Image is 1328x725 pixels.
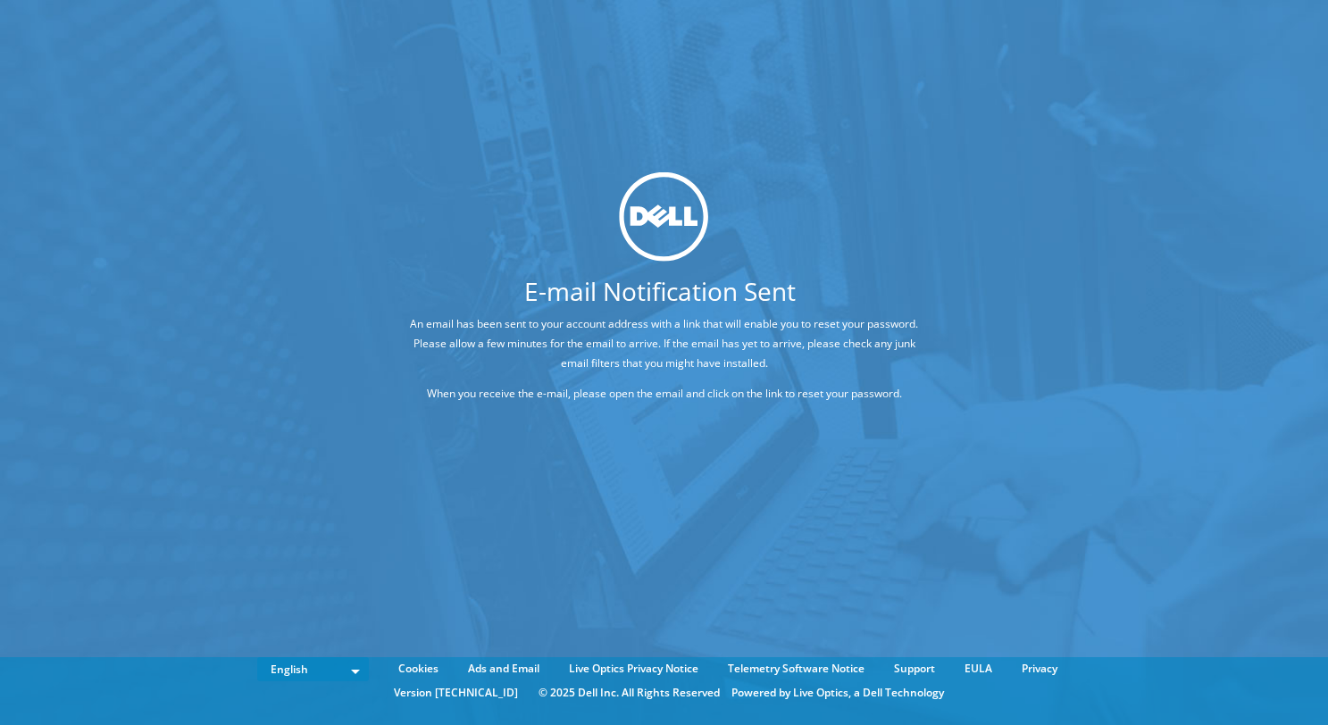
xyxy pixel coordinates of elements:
li: Powered by Live Optics, a Dell Technology [731,683,944,703]
h1: E-mail Notification Sent [332,278,988,303]
p: When you receive the e-mail, please open the email and click on the link to reset your password. [399,383,930,403]
a: Telemetry Software Notice [714,659,878,679]
img: dell_svg_logo.svg [620,171,709,261]
a: Cookies [385,659,452,679]
p: An email has been sent to your account address with a link that will enable you to reset your pas... [399,313,930,372]
a: Privacy [1008,659,1071,679]
a: Live Optics Privacy Notice [555,659,712,679]
a: Support [881,659,948,679]
a: EULA [951,659,1006,679]
li: Version [TECHNICAL_ID] [385,683,527,703]
li: © 2025 Dell Inc. All Rights Reserved [530,683,729,703]
a: Ads and Email [455,659,553,679]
